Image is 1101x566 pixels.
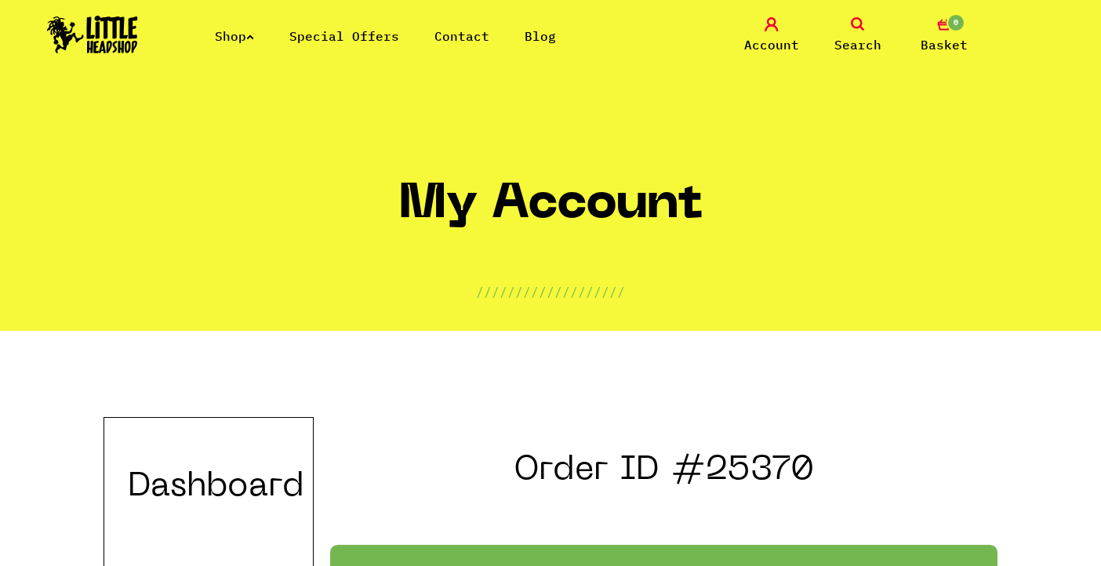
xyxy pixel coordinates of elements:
h2: Dashboard [104,457,313,518]
img: Little Head Shop Logo [47,16,138,53]
span: 0 [947,13,965,32]
h1: My Account [398,178,703,243]
span: Basket [921,35,968,54]
p: /////////////////// [476,282,625,301]
a: Account [732,17,811,54]
a: Special Offers [289,28,399,44]
a: Blog [525,28,556,44]
span: Search [834,35,881,54]
h2: Order ID #25370 [330,456,997,506]
a: 0 Basket [905,17,983,54]
span: Account [744,35,799,54]
a: Contact [434,28,489,44]
a: Shop [215,28,254,44]
a: Search [819,17,897,54]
